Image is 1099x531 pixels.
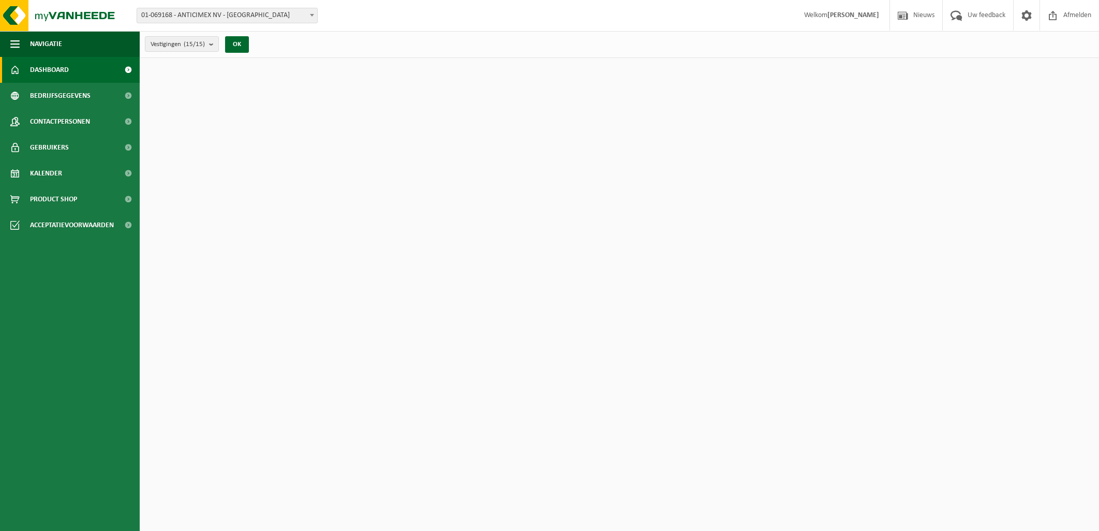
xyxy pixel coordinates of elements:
span: Product Shop [30,186,77,212]
span: Bedrijfsgegevens [30,83,91,109]
span: Contactpersonen [30,109,90,135]
strong: [PERSON_NAME] [827,11,879,19]
span: Acceptatievoorwaarden [30,212,114,238]
span: Navigatie [30,31,62,57]
span: 01-069168 - ANTICIMEX NV - ROESELARE [137,8,318,23]
button: Vestigingen(15/15) [145,36,219,52]
count: (15/15) [184,41,205,48]
span: Kalender [30,160,62,186]
button: OK [225,36,249,53]
span: 01-069168 - ANTICIMEX NV - ROESELARE [137,8,317,23]
span: Dashboard [30,57,69,83]
span: Gebruikers [30,135,69,160]
span: Vestigingen [151,37,205,52]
